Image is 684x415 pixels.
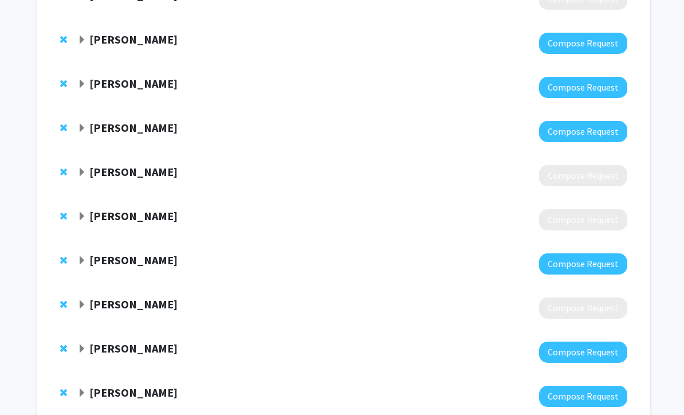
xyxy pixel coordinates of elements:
button: Compose Request to Rana Rais [539,297,627,319]
span: Remove Thomas Lectka from bookmarks [60,256,67,265]
strong: [PERSON_NAME] [89,253,178,267]
strong: [PERSON_NAME] [89,341,178,355]
span: Remove Sixuan Li from bookmarks [60,344,67,353]
span: Remove Takanari Inoue from bookmarks [60,79,67,88]
strong: [PERSON_NAME] [89,165,178,179]
span: Remove Xiaobu Ye from bookmarks [60,212,67,221]
span: Remove Hemalkumar Mehta from bookmarks [60,167,67,177]
button: Compose Request to Hemalkumar Mehta [539,165,627,186]
span: Expand Jean Kim Bookmark [77,389,87,398]
button: Compose Request to Xiaobu Ye [539,209,627,230]
strong: [PERSON_NAME] [89,209,178,223]
span: Expand Crystal Aguh Bookmark [77,36,87,45]
button: Compose Request to Takanari Inoue [539,77,627,98]
span: Remove Crystal Aguh from bookmarks [60,35,67,44]
strong: [PERSON_NAME] [89,76,178,91]
span: Expand Xiaobu Ye Bookmark [77,212,87,221]
span: Expand Rana Rais Bookmark [77,300,87,310]
span: Expand Takanari Inoue Bookmark [77,80,87,89]
span: Expand Sixuan Li Bookmark [77,344,87,354]
button: Compose Request to Thomas Lectka [539,253,627,275]
span: Expand Thomas Lectka Bookmark [77,256,87,265]
strong: [PERSON_NAME] [89,32,178,46]
span: Remove Rana Rais from bookmarks [60,300,67,309]
strong: [PERSON_NAME] [89,385,178,400]
strong: [PERSON_NAME] [89,120,178,135]
iframe: Chat [9,363,49,406]
span: Expand Caleb Alexander Bookmark [77,124,87,133]
strong: [PERSON_NAME] [89,297,178,311]
button: Compose Request to Jean Kim [539,386,627,407]
span: Expand Hemalkumar Mehta Bookmark [77,168,87,177]
button: Compose Request to Crystal Aguh [539,33,627,54]
button: Compose Request to Caleb Alexander [539,121,627,142]
button: Compose Request to Sixuan Li [539,342,627,363]
span: Remove Jean Kim from bookmarks [60,388,67,397]
span: Remove Caleb Alexander from bookmarks [60,123,67,132]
